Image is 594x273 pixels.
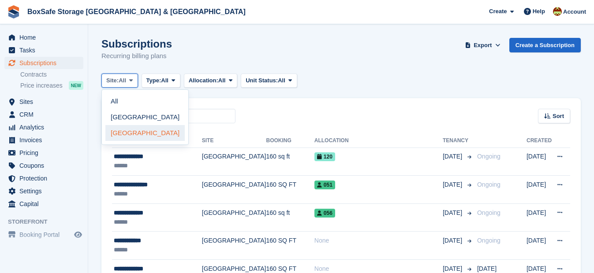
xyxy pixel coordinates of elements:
span: CRM [19,108,72,121]
a: menu [4,147,83,159]
span: Analytics [19,121,72,133]
td: [DATE] [527,203,552,232]
span: All [218,76,226,85]
a: Contracts [20,70,83,79]
span: [DATE] [443,152,464,161]
th: Created [527,134,552,148]
span: [DATE] [443,236,464,245]
span: 056 [314,209,335,218]
span: Pricing [19,147,72,159]
a: Price increases NEW [20,81,83,90]
button: Site: All [101,74,138,88]
th: Booking [266,134,314,148]
span: Tasks [19,44,72,56]
span: Unit Status: [246,76,278,85]
a: menu [4,121,83,133]
a: BoxSafe Storage [GEOGRAPHIC_DATA] & [GEOGRAPHIC_DATA] [24,4,249,19]
a: All [105,93,185,109]
a: menu [4,185,83,197]
a: menu [4,31,83,44]
span: All [161,76,168,85]
span: Invoices [19,134,72,146]
td: [GEOGRAPHIC_DATA] [202,203,266,232]
a: Create a Subscription [509,38,581,52]
span: Storefront [8,218,88,226]
a: menu [4,172,83,184]
span: 051 [314,181,335,189]
a: menu [4,57,83,69]
span: Booking Portal [19,229,72,241]
a: menu [4,134,83,146]
a: menu [4,96,83,108]
td: [DATE] [527,148,552,176]
a: [GEOGRAPHIC_DATA] [105,125,185,141]
span: Subscriptions [19,57,72,69]
th: Tenancy [443,134,474,148]
a: menu [4,44,83,56]
button: Type: All [142,74,180,88]
td: [GEOGRAPHIC_DATA] [202,232,266,260]
span: Site: [106,76,119,85]
span: [DATE] [443,180,464,189]
a: Preview store [73,229,83,240]
a: [GEOGRAPHIC_DATA] [105,109,185,125]
span: Account [563,7,586,16]
td: [DATE] [527,232,552,260]
td: [GEOGRAPHIC_DATA] [202,148,266,176]
span: All [119,76,126,85]
span: [DATE] [443,208,464,218]
span: Create [489,7,507,16]
a: menu [4,108,83,121]
span: Settings [19,185,72,197]
span: Home [19,31,72,44]
span: Capital [19,198,72,210]
span: [DATE] [477,265,497,272]
span: Type: [146,76,161,85]
span: Protection [19,172,72,184]
span: Coupons [19,159,72,172]
span: Ongoing [477,153,501,160]
div: None [314,236,443,245]
a: menu [4,229,83,241]
span: 120 [314,152,335,161]
th: Site [202,134,266,148]
span: Sort [553,112,564,121]
span: Help [533,7,545,16]
span: Export [474,41,492,50]
td: 160 sq ft [266,148,314,176]
span: Ongoing [477,237,501,244]
td: 160 SQ FT [266,232,314,260]
span: All [278,76,285,85]
td: 160 sq ft [266,203,314,232]
img: stora-icon-8386f47178a22dfd0bd8f6a31ec36ba5ce8667c1dd55bd0f319d3a0aa187defe.svg [7,5,20,18]
th: Allocation [314,134,443,148]
span: Price increases [20,81,63,90]
button: Export [463,38,502,52]
div: NEW [69,81,83,90]
a: menu [4,159,83,172]
button: Unit Status: All [241,74,297,88]
button: Allocation: All [184,74,238,88]
span: Ongoing [477,181,501,188]
span: Ongoing [477,209,501,216]
span: Sites [19,96,72,108]
span: Allocation: [189,76,218,85]
img: Kim [553,7,562,16]
td: [DATE] [527,176,552,204]
a: menu [4,198,83,210]
p: Recurring billing plans [101,51,172,61]
td: [GEOGRAPHIC_DATA] [202,176,266,204]
td: 160 SQ FT [266,176,314,204]
h1: Subscriptions [101,38,172,50]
